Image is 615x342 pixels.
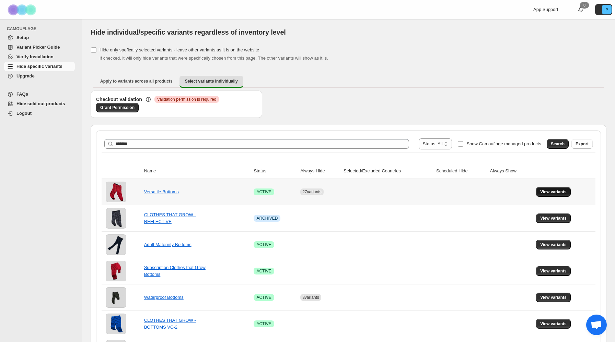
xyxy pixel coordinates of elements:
span: ACTIVE [256,268,271,274]
span: Apply to variants across all products [100,78,173,84]
a: Subscription Clothes that Grow Bottoms [144,265,206,277]
span: Verify Installation [16,54,54,59]
a: Adult Maternity Bottoms [144,242,192,247]
span: Variant Picker Guide [16,45,60,50]
span: View variants [540,321,567,327]
img: Versatile Bottoms [106,182,126,202]
span: Hide individual/specific variants regardless of inventory level [91,28,286,36]
span: Search [551,141,565,147]
div: Ouvrir le chat [586,315,607,335]
span: Hide specific variants [16,64,62,69]
span: Export [576,141,589,147]
button: View variants [536,187,571,197]
button: View variants [536,293,571,302]
th: Status [252,163,298,179]
a: CLOTHES THAT GROW - REFLECTIVE [144,212,196,224]
button: Apply to variants across all products [95,76,178,87]
span: Upgrade [16,73,35,78]
button: Select variants individually [179,76,243,88]
img: CLOTHES THAT GROW - REFLECTIVE [106,208,126,229]
span: App Support [533,7,558,12]
span: If checked, it will only hide variants that were specifically chosen from this page. The other va... [100,56,328,61]
a: Setup [4,33,75,42]
th: Always Show [488,163,534,179]
th: Selected/Excluded Countries [341,163,434,179]
img: CLOTHES THAT GROW - BOTTOMS VC-2 [106,314,126,334]
span: Setup [16,35,29,40]
span: ACTIVE [256,242,271,247]
span: ARCHIVED [256,216,278,221]
a: Verify Installation [4,52,75,62]
a: 0 [577,6,584,13]
span: 3 variants [302,295,319,300]
button: Avatar with initials P [595,4,612,15]
th: Always Hide [298,163,341,179]
span: 27 variants [302,190,321,194]
span: Logout [16,111,32,116]
span: Validation permission is required [157,97,217,102]
span: Avatar with initials P [602,5,612,14]
th: Name [142,163,252,179]
span: Hide only spefically selected variants - leave other variants as it is on the website [100,47,259,52]
a: Hide specific variants [4,62,75,71]
span: ACTIVE [256,189,271,195]
span: View variants [540,189,567,195]
a: Upgrade [4,71,75,81]
a: CLOTHES THAT GROW - BOTTOMS VC-2 [144,318,196,330]
img: Camouflage [5,0,40,19]
span: View variants [540,242,567,247]
a: Versatile Bottoms [144,189,179,194]
a: Hide sold out products [4,99,75,109]
span: Hide sold out products [16,101,65,106]
th: Scheduled Hide [434,163,488,179]
div: 0 [580,2,589,9]
button: View variants [536,319,571,329]
button: Export [571,139,593,149]
button: View variants [536,266,571,276]
span: View variants [540,268,567,274]
a: Waterproof Bottoms [144,295,184,300]
a: Variant Picker Guide [4,42,75,52]
span: CAMOUFLAGE [7,26,78,32]
button: Search [547,139,569,149]
span: View variants [540,295,567,300]
span: View variants [540,216,567,221]
span: Show Camouflage managed products [466,141,541,146]
span: Select variants individually [185,78,238,84]
text: P [605,8,608,12]
a: Grant Permission [96,103,139,112]
button: View variants [536,240,571,249]
img: Adult Maternity Bottoms [106,234,126,255]
img: Subscription Clothes that Grow Bottoms [106,261,126,281]
span: ACTIVE [256,295,271,300]
span: ACTIVE [256,321,271,327]
h3: Checkout Validation [96,96,142,103]
span: Grant Permission [100,105,135,110]
a: Logout [4,109,75,118]
span: FAQs [16,91,28,97]
img: Waterproof Bottoms [106,287,126,308]
button: View variants [536,213,571,223]
a: FAQs [4,89,75,99]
